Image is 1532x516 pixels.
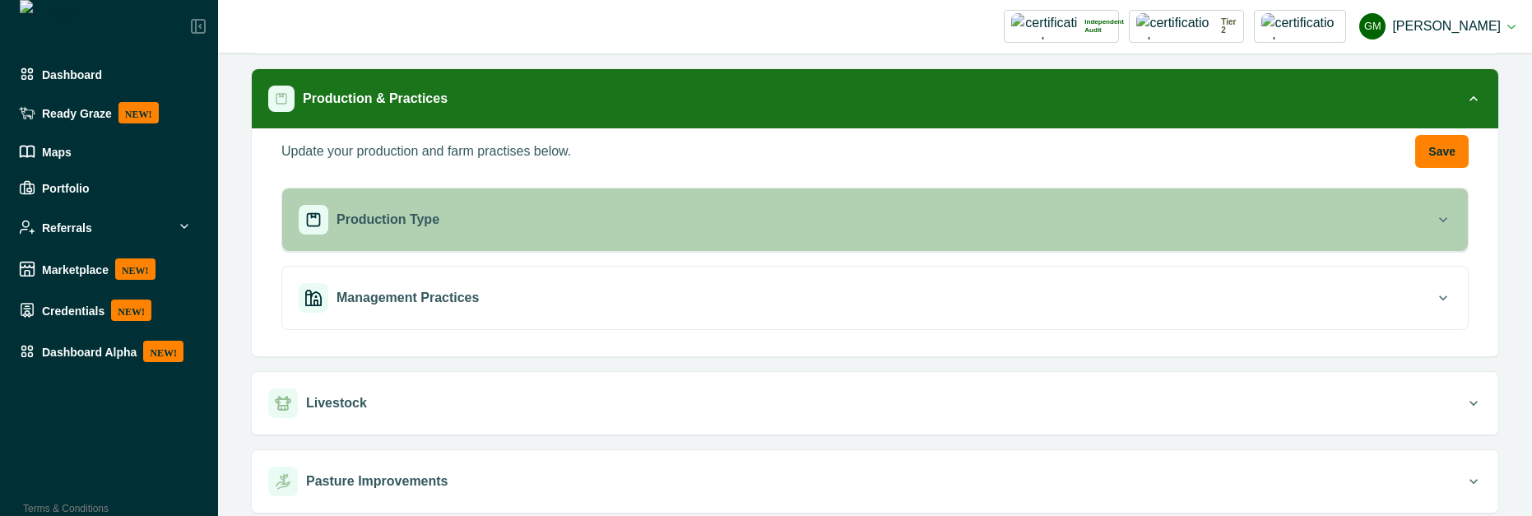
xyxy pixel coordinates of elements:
p: Marketplace [42,263,109,276]
a: Ready GrazeNEW! [12,95,206,130]
a: Dashboard AlphaNEW! [12,334,206,369]
button: Management Practices [282,267,1468,329]
a: Terms & Conditions [23,503,109,514]
a: CredentialsNEW! [12,293,206,328]
p: Referrals [42,221,92,234]
p: Maps [42,145,72,158]
p: Update your production and farm practises below. [281,142,571,161]
a: Dashboard [12,59,206,89]
p: Livestock [306,393,367,413]
a: Maps [12,137,206,166]
button: Gayathri Menakath[PERSON_NAME] [1359,7,1516,46]
p: NEW! [111,300,151,321]
p: Pasture Improvements [306,472,448,491]
button: Save [1415,135,1469,168]
p: NEW! [118,102,159,123]
button: Production Type [282,188,1468,251]
div: Production & Practices [252,128,1498,356]
img: certification logo [1136,13,1214,40]
button: Livestock [252,372,1498,435]
button: Production & Practices [252,69,1498,128]
p: Management Practices [337,288,479,308]
p: Tier 2 [1221,18,1237,35]
a: MarketplaceNEW! [12,252,206,286]
p: Dashboard [42,67,102,81]
a: Portfolio [12,173,206,202]
button: certification logoIndependent Audit [1004,10,1119,43]
p: Dashboard Alpha [42,345,137,358]
p: Portfolio [42,181,90,194]
p: Credentials [42,304,104,317]
img: certification logo [1261,13,1339,40]
p: NEW! [115,258,156,280]
p: Ready Graze [42,106,112,119]
p: Independent Audit [1084,18,1124,35]
button: Pasture Improvements [252,450,1498,513]
p: Production Type [337,210,439,230]
p: Production & Practices [303,89,448,109]
img: certification logo [1011,13,1078,40]
p: NEW! [143,341,183,362]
